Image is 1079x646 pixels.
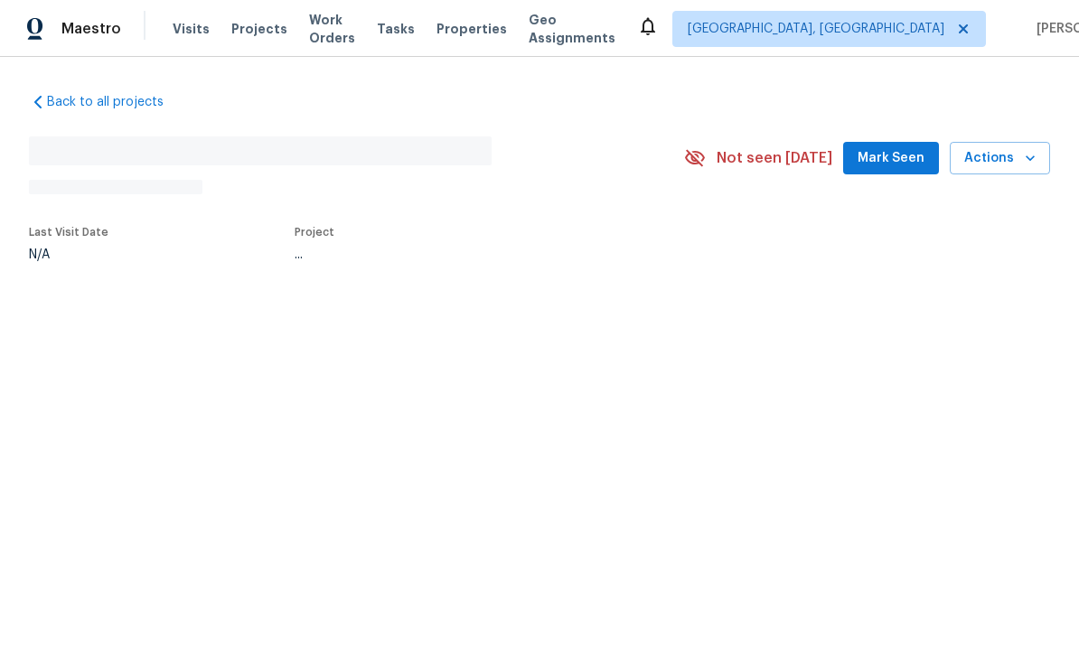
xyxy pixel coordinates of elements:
button: Actions [950,142,1050,175]
span: Work Orders [309,11,355,47]
span: Maestro [61,20,121,38]
button: Mark Seen [843,142,939,175]
span: Properties [436,20,507,38]
span: Geo Assignments [529,11,615,47]
span: Project [295,227,334,238]
div: N/A [29,248,108,261]
span: [GEOGRAPHIC_DATA], [GEOGRAPHIC_DATA] [688,20,944,38]
span: Mark Seen [858,147,924,170]
span: Last Visit Date [29,227,108,238]
span: Tasks [377,23,415,35]
span: Visits [173,20,210,38]
span: Projects [231,20,287,38]
span: Actions [964,147,1036,170]
span: Not seen [DATE] [717,149,832,167]
div: ... [295,248,642,261]
a: Back to all projects [29,93,202,111]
